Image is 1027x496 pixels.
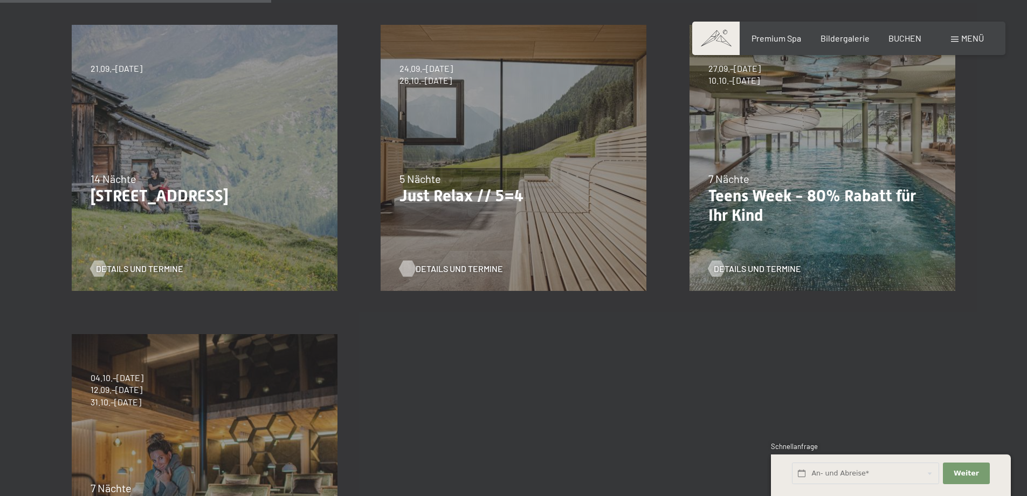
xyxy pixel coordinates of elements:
span: 10.10.–[DATE] [708,74,761,86]
a: Details und Termine [399,263,492,275]
span: 04.10.–[DATE] [91,372,143,384]
a: Bildergalerie [821,33,870,43]
span: Details und Termine [416,263,503,275]
span: 24.09.–[DATE] [399,63,453,74]
p: Just Relax // 5=4 [399,186,628,206]
a: BUCHEN [888,33,921,43]
span: 7 Nächte [708,172,749,185]
span: 5 Nächte [399,172,441,185]
a: Details und Termine [708,263,801,275]
a: Premium Spa [752,33,801,43]
span: 21.09.–[DATE] [91,63,142,74]
span: Weiter [954,468,979,478]
button: Weiter [943,463,989,485]
span: 31.10.–[DATE] [91,396,143,408]
span: Menü [961,33,984,43]
span: 26.10.–[DATE] [399,74,453,86]
span: Schnellanfrage [771,442,818,451]
span: 12.09.–[DATE] [91,384,143,396]
span: 7 Nächte [91,481,132,494]
span: 14 Nächte [91,172,136,185]
p: Teens Week - 80% Rabatt für Ihr Kind [708,186,936,225]
span: Details und Termine [96,263,183,275]
span: Details und Termine [714,263,801,275]
p: [STREET_ADDRESS] [91,186,319,206]
a: Details und Termine [91,263,183,275]
span: 27.09.–[DATE] [708,63,761,74]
